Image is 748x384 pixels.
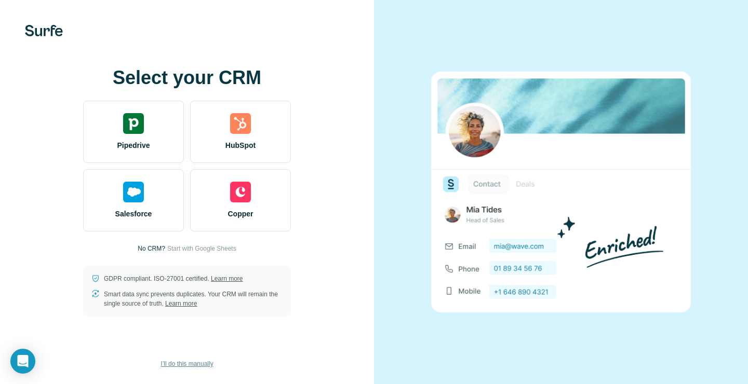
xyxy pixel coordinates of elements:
span: Salesforce [115,209,152,219]
img: copper's logo [230,182,251,202]
span: Pipedrive [117,140,150,150]
a: Learn more [165,300,197,307]
img: Surfe's logo [25,25,63,36]
button: Start with Google Sheets [167,244,236,253]
h1: Select your CRM [83,67,291,88]
img: none image [431,72,691,312]
div: Open Intercom Messenger [10,349,35,374]
span: I’ll do this manually [161,359,213,368]
span: Copper [228,209,253,219]
p: No CRM? [138,244,165,253]
img: salesforce's logo [123,182,144,202]
span: HubSpot [225,140,256,150]
p: Smart data sync prevents duplicates. Your CRM will remain the single source of truth. [104,290,283,308]
img: hubspot's logo [230,113,251,134]
img: pipedrive's logo [123,113,144,134]
p: GDPR compliant. ISO-27001 certified. [104,274,243,283]
a: Learn more [211,275,243,282]
button: I’ll do this manually [153,356,220,372]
